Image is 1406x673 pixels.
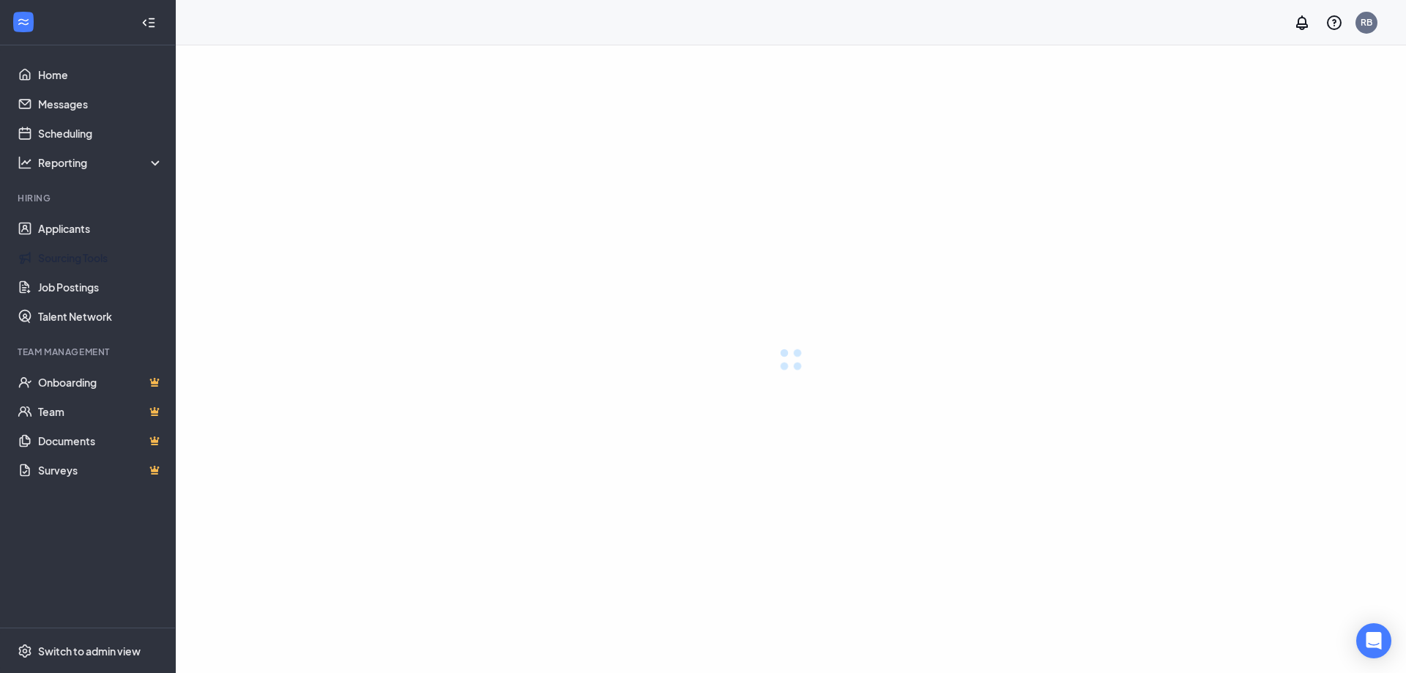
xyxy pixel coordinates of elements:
[18,192,160,204] div: Hiring
[38,644,141,658] div: Switch to admin view
[141,15,156,30] svg: Collapse
[38,302,163,331] a: Talent Network
[38,397,163,426] a: TeamCrown
[38,456,163,485] a: SurveysCrown
[38,368,163,397] a: OnboardingCrown
[18,644,32,658] svg: Settings
[38,214,163,243] a: Applicants
[38,89,163,119] a: Messages
[1293,14,1311,31] svg: Notifications
[38,119,163,148] a: Scheduling
[38,155,164,170] div: Reporting
[1361,16,1372,29] div: RB
[38,426,163,456] a: DocumentsCrown
[38,272,163,302] a: Job Postings
[18,155,32,170] svg: Analysis
[1325,14,1343,31] svg: QuestionInfo
[1356,623,1391,658] div: Open Intercom Messenger
[18,346,160,358] div: Team Management
[38,243,163,272] a: Sourcing Tools
[38,60,163,89] a: Home
[16,15,31,29] svg: WorkstreamLogo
